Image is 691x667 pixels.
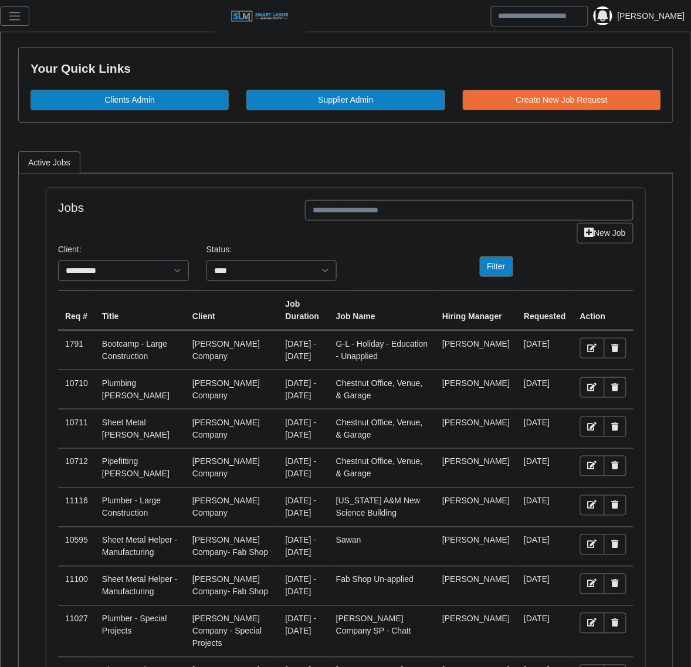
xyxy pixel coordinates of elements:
[185,290,279,330] th: Client
[185,448,279,487] td: [PERSON_NAME] Company
[31,90,229,110] a: Clients Admin
[95,527,185,566] td: Sheet Metal Helper - Manufacturing
[95,487,185,527] td: Plumber - Large Construction
[95,330,185,370] td: Bootcamp - Large Construction
[246,90,445,110] a: Supplier Admin
[329,605,435,657] td: [PERSON_NAME] Company SP - Chatt
[517,409,573,448] td: [DATE]
[435,290,517,330] th: Hiring Manager
[65,378,88,388] a: 10710
[517,290,573,330] th: Requested
[279,527,329,566] td: [DATE] - [DATE]
[185,487,279,527] td: [PERSON_NAME] Company
[491,6,588,26] input: Search
[279,370,329,409] td: [DATE] - [DATE]
[329,487,435,527] td: [US_STATE] A&M New Science Building
[329,409,435,448] td: Chestnut Office, Venue, & Garage
[573,290,634,330] th: Action
[95,605,185,657] td: Plumber - Special Projects
[329,566,435,605] td: Fab Shop Un-applied
[517,370,573,409] td: [DATE]
[65,339,83,348] a: 1791
[231,10,289,23] img: SLM Logo
[435,330,517,370] td: [PERSON_NAME]
[279,487,329,527] td: [DATE] - [DATE]
[279,605,329,657] td: [DATE] - [DATE]
[18,151,80,174] a: Active Jobs
[65,575,88,584] a: 11100
[95,409,185,448] td: Sheet Metal [PERSON_NAME]
[329,370,435,409] td: Chestnut Office, Venue, & Garage
[279,330,329,370] td: [DATE] - [DATE]
[463,90,661,110] a: Create New Job Request
[185,370,279,409] td: [PERSON_NAME] Company
[279,290,329,330] th: Job Duration
[185,566,279,605] td: [PERSON_NAME] Company- Fab Shop
[329,290,435,330] th: Job Name
[31,59,661,78] div: Your Quick Links
[279,566,329,605] td: [DATE] - [DATE]
[58,290,95,330] th: Req #
[435,370,517,409] td: [PERSON_NAME]
[58,243,82,256] label: Client:
[206,243,232,256] label: Status:
[517,448,573,487] td: [DATE]
[185,409,279,448] td: [PERSON_NAME] Company
[279,448,329,487] td: [DATE] - [DATE]
[185,605,279,657] td: [PERSON_NAME] Company - Special Projects
[517,527,573,566] td: [DATE]
[435,409,517,448] td: [PERSON_NAME]
[435,566,517,605] td: [PERSON_NAME]
[435,605,517,657] td: [PERSON_NAME]
[185,527,279,566] td: [PERSON_NAME] Company- Fab Shop
[329,448,435,487] td: Chestnut Office, Venue, & Garage
[65,496,88,506] a: 11116
[618,10,685,22] a: [PERSON_NAME]
[95,370,185,409] td: Plumbing [PERSON_NAME]
[279,409,329,448] td: [DATE] - [DATE]
[517,605,573,657] td: [DATE]
[435,527,517,566] td: [PERSON_NAME]
[480,256,513,277] button: Filter
[329,330,435,370] td: G-L - Holiday - Education - Unapplied
[65,418,88,427] a: 10711
[577,223,634,243] a: New Job
[65,536,88,545] a: 10595
[435,487,517,527] td: [PERSON_NAME]
[517,330,573,370] td: [DATE]
[517,487,573,527] td: [DATE]
[185,330,279,370] td: [PERSON_NAME] Company
[435,448,517,487] td: [PERSON_NAME]
[517,566,573,605] td: [DATE]
[95,448,185,487] td: Pipefitting [PERSON_NAME]
[329,527,435,566] td: Sawan
[65,457,88,466] a: 10712
[95,290,185,330] th: Title
[58,200,287,215] h4: Jobs
[65,614,88,624] a: 11027
[95,566,185,605] td: Sheet Metal Helper - Manufacturing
